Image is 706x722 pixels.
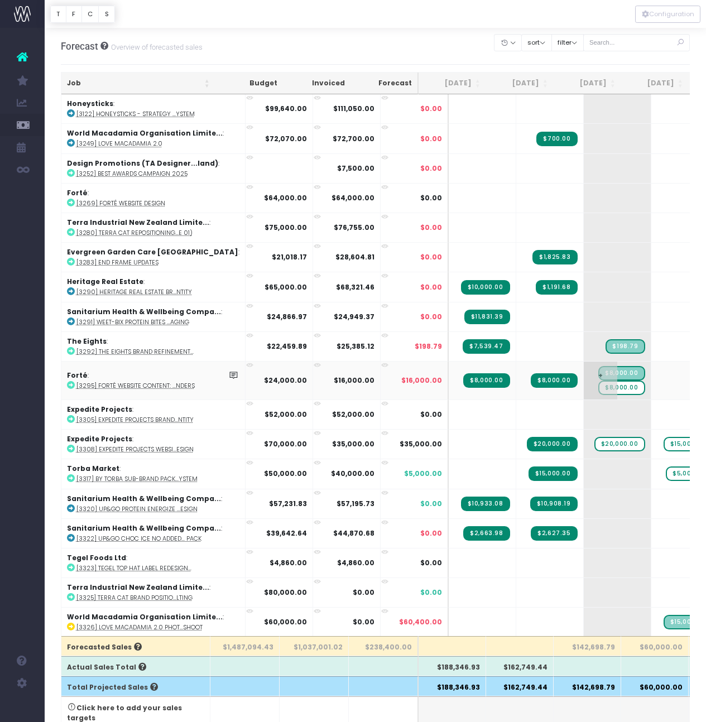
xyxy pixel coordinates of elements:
[67,247,238,257] strong: Evergreen Garden Care [GEOGRAPHIC_DATA]
[401,376,442,386] span: $16,000.00
[621,676,689,696] th: $60,000.00
[353,588,374,597] strong: $0.00
[606,339,645,354] span: Streamtime Draft Invoice: 3883 – [3292] The Eights Brand Refinement
[332,193,374,203] strong: $64,000.00
[554,636,621,656] th: $142,698.79
[61,607,246,637] td: :
[210,636,280,656] th: $1,487,094.43
[420,104,442,114] span: $0.00
[337,163,374,173] strong: $7,500.00
[67,612,223,622] strong: World Macadamia Organisation Limite...
[353,617,374,627] strong: $0.00
[530,497,578,511] span: Streamtime Invoice: 3866 – [3320] UP&GO Protein Energize 250mL FOP Artwork
[420,499,442,509] span: $0.00
[76,382,195,390] abbr: [3295] Forté Website Content: Emotive Product Renders
[464,310,510,324] span: Streamtime Invoice: 3854 – [3291] Weet-Bix Protein Bites Packaging - Phase 02
[420,312,442,322] span: $0.00
[61,153,246,183] td: :
[76,445,194,454] abbr: [3308] Expedite Projects Website Design
[81,6,99,23] button: C
[264,588,307,597] strong: $80,000.00
[67,336,107,346] strong: The Eights
[264,193,307,203] strong: $64,000.00
[269,499,307,508] strong: $57,231.83
[76,110,195,118] abbr: [3122] Honeysticks - Strategy & Identity System
[635,6,700,23] div: Vertical button group
[419,656,486,676] th: $188,346.93
[67,99,113,108] strong: Honeysticks
[76,535,201,543] abbr: [3322] UP&GO Choc Ice No Added Sugar - 250ml & 12x250mL pack
[420,163,442,174] span: $0.00
[61,429,246,459] td: :
[350,73,419,94] th: Forecast
[598,366,645,381] span: Streamtime Draft Invoice: 3881 – [3295] Forté Website Content: Emotive Product Renders
[67,494,221,503] strong: Sanitarium Health & Wellbeing Compa...
[551,34,584,51] button: filter
[67,158,218,168] strong: Design Promotions (TA Designer...land)
[61,41,98,52] span: Forecast
[67,188,88,198] strong: Forté
[333,134,374,143] strong: $72,700.00
[349,636,419,656] th: $238,400.00
[420,252,442,262] span: $0.00
[76,258,159,267] abbr: [3283] End Frame Updates
[334,312,374,321] strong: $24,949.37
[61,183,246,213] td: :
[521,34,552,51] button: sort
[61,361,246,399] td: :
[333,104,374,113] strong: $111,050.00
[266,528,307,538] strong: $39,642.64
[332,410,374,419] strong: $52,000.00
[265,134,307,143] strong: $72,070.00
[420,528,442,538] span: $0.00
[463,373,510,388] span: Streamtime Invoice: 3861 – [3295] Forté Website Content: Emotive Product Renders
[554,73,621,94] th: Sep 25: activate to sort column ascending
[264,439,307,449] strong: $70,000.00
[61,94,246,123] td: :
[283,73,350,94] th: Invoiced
[67,128,223,138] strong: World Macadamia Organisation Limite...
[67,642,142,652] span: Forecasted Sales
[420,193,442,203] span: $0.00
[621,636,689,656] th: $60,000.00
[272,252,307,262] strong: $21,018.17
[461,280,510,295] span: Streamtime Invoice: 3860 – [3290] Heritage Real Estate Brand Identity
[635,6,700,23] button: Configuration
[61,331,246,361] td: :
[536,132,577,146] span: Streamtime Invoice: 3868 – [3249] Love Macadamia 2.0
[267,341,307,351] strong: $22,459.89
[67,277,143,286] strong: Heritage Real Estate
[463,526,510,541] span: Streamtime Invoice: 3857 – [3322] UP&GO Choc Ice No Added Sugar - 250ml & 12x250mL pack
[531,526,577,541] span: Streamtime Invoice: 3869 – [3322] UP&GO Choc Ice No Added Sugar - 250ml & 12x250mL pack
[67,464,119,473] strong: Torba Market
[61,73,215,94] th: Job: activate to sort column ascending
[584,362,617,399] span: +
[264,617,307,627] strong: $60,000.00
[461,497,510,511] span: Streamtime Invoice: 3855 – [3320] UP&GO Protein Energize FOP 12x250mL Fridge Packs
[76,199,165,208] abbr: [3269] Forté Website Design
[404,469,442,479] span: $5,000.00
[598,381,645,395] span: wayahead Sales Forecast Item
[399,617,442,627] span: $60,400.00
[264,469,307,478] strong: $50,000.00
[67,523,221,533] strong: Sanitarium Health & Wellbeing Compa...
[337,341,374,351] strong: $25,385.12
[420,282,442,292] span: $0.00
[267,312,307,321] strong: $24,866.97
[532,250,577,264] span: Streamtime Invoice: 3870 – [3283] End Frame Updates
[61,459,246,488] td: :
[335,252,374,262] strong: $28,604.81
[76,318,189,326] abbr: [3291] Weet-Bix Protein Bites Packaging
[67,583,209,592] strong: Terra Industrial New Zealand Limite...
[67,405,132,414] strong: Expedite Projects
[61,272,246,301] td: :
[420,410,442,420] span: $0.00
[527,437,578,451] span: Streamtime Invoice: 3879 – [3308] Expedite Projects Website Design
[486,73,554,94] th: Aug 25: activate to sort column ascending
[67,307,221,316] strong: Sanitarium Health & Wellbeing Compa...
[67,434,132,444] strong: Expedite Projects
[554,676,621,696] th: $142,698.79
[333,528,374,538] strong: $44,870.68
[76,623,203,632] abbr: [3326] Love Macadamia 2.0 Photography Shoot
[61,518,246,548] td: :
